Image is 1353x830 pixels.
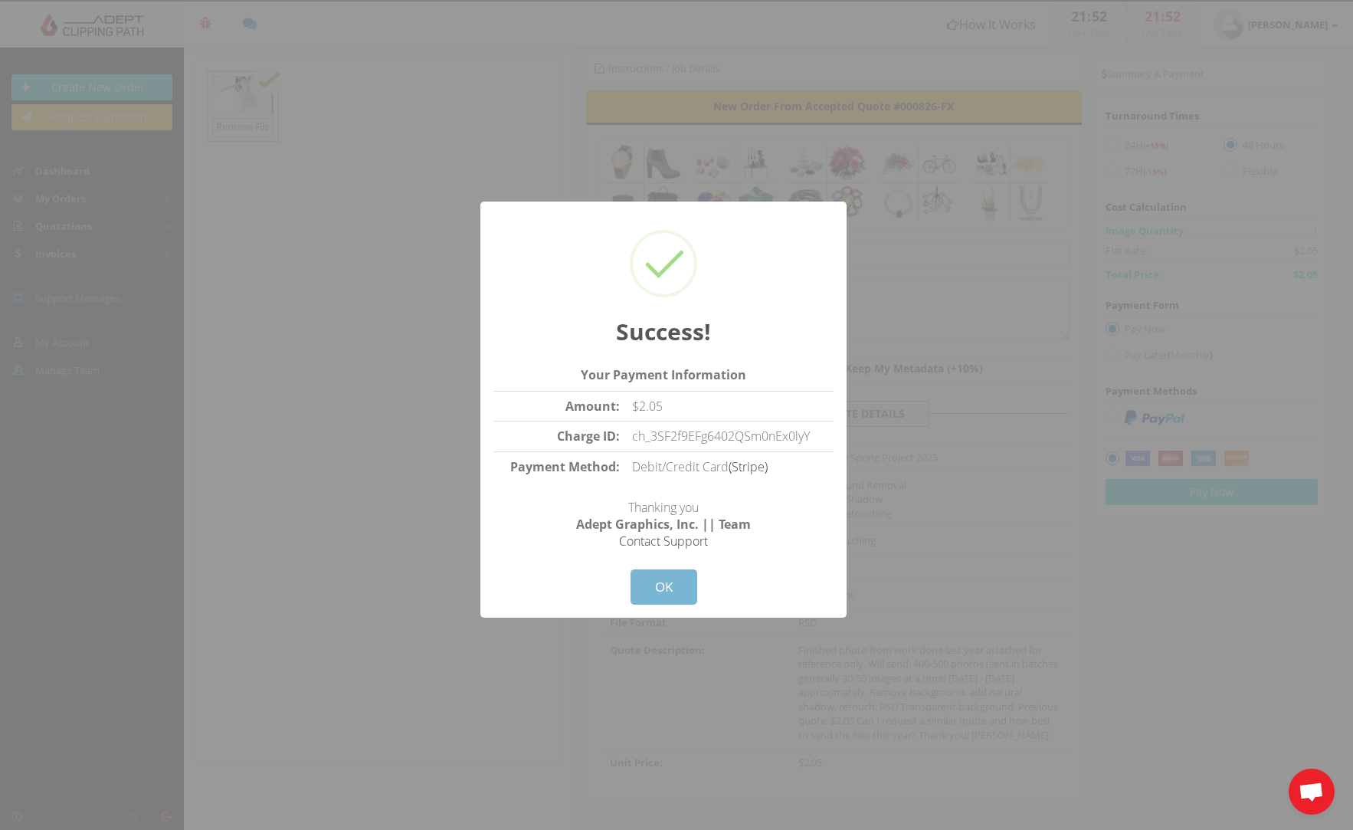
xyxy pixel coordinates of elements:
strong: Your Payment Information [581,366,746,383]
div: Open chat [1289,769,1335,815]
strong: Payment Method: [510,458,620,475]
td: ch_3SF2f9EFg6402QSm0nEx0lyY [626,422,834,452]
button: OK [631,569,697,605]
a: Contact Support [619,533,708,550]
a: (Stripe) [729,458,768,475]
td: Debit/Credit Card [626,452,834,482]
td: $2.05 [626,391,834,422]
h2: Success! [493,317,834,347]
strong: Charge ID: [557,428,620,445]
p: Thanking you [493,482,834,550]
strong: Amount: [565,398,620,415]
strong: Adept Graphics, Inc. || Team [576,516,751,533]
